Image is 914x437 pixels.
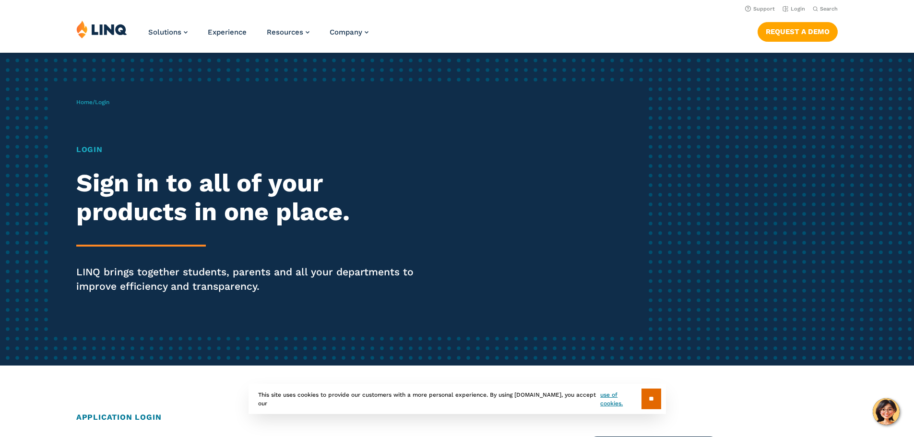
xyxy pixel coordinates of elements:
[208,28,247,36] a: Experience
[745,6,775,12] a: Support
[873,398,900,425] button: Hello, have a question? Let’s chat.
[95,99,109,106] span: Login
[76,99,93,106] a: Home
[783,6,805,12] a: Login
[148,28,181,36] span: Solutions
[249,384,666,414] div: This site uses cookies to provide our customers with a more personal experience. By using [DOMAIN...
[820,6,838,12] span: Search
[76,20,127,38] img: LINQ | K‑12 Software
[76,99,109,106] span: /
[267,28,309,36] a: Resources
[330,28,362,36] span: Company
[600,390,641,408] a: use of cookies.
[267,28,303,36] span: Resources
[758,22,838,41] a: Request a Demo
[758,20,838,41] nav: Button Navigation
[76,169,428,226] h2: Sign in to all of your products in one place.
[330,28,368,36] a: Company
[76,265,428,294] p: LINQ brings together students, parents and all your departments to improve efficiency and transpa...
[76,144,428,155] h1: Login
[148,20,368,52] nav: Primary Navigation
[813,5,838,12] button: Open Search Bar
[148,28,188,36] a: Solutions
